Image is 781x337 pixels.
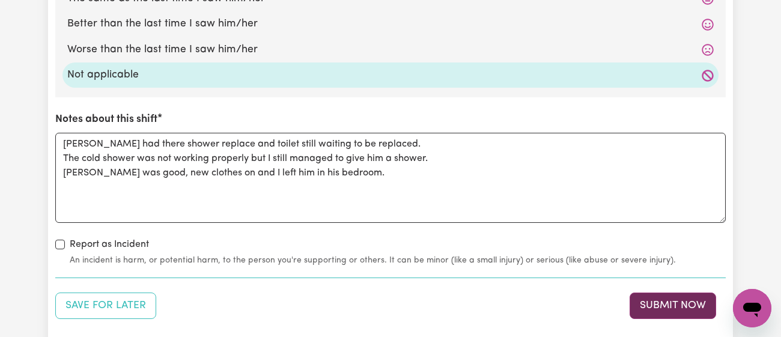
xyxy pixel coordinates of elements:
[70,254,726,267] small: An incident is harm, or potential harm, to the person you're supporting or others. It can be mino...
[55,112,157,127] label: Notes about this shift
[67,16,714,32] label: Better than the last time I saw him/her
[733,289,771,327] iframe: Button to launch messaging window
[630,293,716,319] button: Submit your job report
[67,67,714,83] label: Not applicable
[67,42,714,58] label: Worse than the last time I saw him/her
[55,293,156,319] button: Save your job report
[55,133,726,223] textarea: [PERSON_NAME] had there shower replace and toilet still waiting to be replaced. The cold shower w...
[70,237,149,252] label: Report as Incident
